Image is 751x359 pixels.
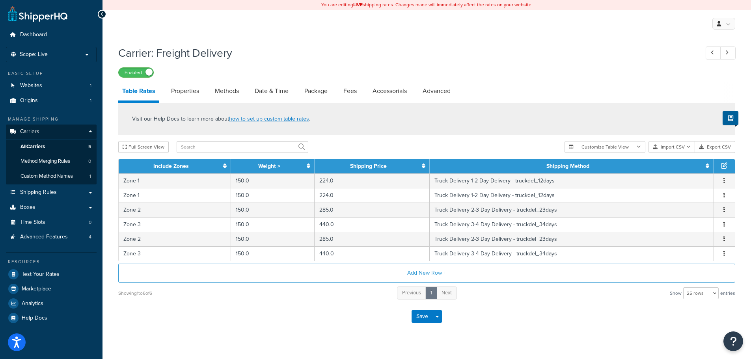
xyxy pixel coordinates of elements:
td: 224.0 [315,188,430,203]
td: Truck Delivery 2-3 Day Delivery - truckdel_23days [430,203,714,217]
li: Advanced Features [6,230,97,244]
span: 0 [89,219,91,226]
td: Zone 3 [119,246,231,261]
a: Marketplace [6,282,97,296]
a: Accessorials [369,82,411,100]
span: 1 [90,97,91,104]
span: Shipping Rules [20,189,57,196]
a: Properties [167,82,203,100]
td: 150.0 [231,188,315,203]
a: Include Zones [153,162,189,170]
td: Zone 2 [119,203,231,217]
span: Marketplace [22,286,51,292]
span: Custom Method Names [20,173,73,180]
a: Shipping Method [546,162,589,170]
button: Open Resource Center [723,331,743,351]
td: Zone 1 [119,188,231,203]
p: Visit our Help Docs to learn more about . [132,115,310,123]
li: Websites [6,78,97,93]
span: 4 [89,234,91,240]
td: 150.0 [231,232,315,246]
a: AllCarriers5 [6,140,97,154]
td: Truck Delivery 3-4 Day Delivery - truckdel_34days [430,217,714,232]
span: All Carriers [20,143,45,150]
span: Previous [402,289,421,296]
div: Resources [6,259,97,265]
button: Export CSV [695,141,735,153]
a: Method Merging Rules0 [6,154,97,169]
span: 1 [89,173,91,180]
span: Help Docs [22,315,47,322]
a: Websites1 [6,78,97,93]
label: Enabled [119,68,153,77]
td: 150.0 [231,173,315,188]
button: Save [412,310,433,323]
td: 285.0 [315,203,430,217]
td: 150.0 [231,246,315,261]
a: how to set up custom table rates [229,115,309,123]
span: Method Merging Rules [20,158,70,165]
span: Carriers [20,128,39,135]
div: Showing 1 to 6 of 6 [118,288,152,299]
span: 0 [88,158,91,165]
span: Boxes [20,204,35,211]
button: Show Help Docs [723,111,738,125]
li: Boxes [6,200,97,215]
a: Origins1 [6,93,97,108]
td: Zone 2 [119,232,231,246]
td: Truck Delivery 1-2 Day Delivery - truckdel_12days [430,173,714,188]
td: Zone 1 [119,173,231,188]
a: Help Docs [6,311,97,325]
input: Search [177,141,308,153]
span: 5 [88,143,91,150]
button: Customize Table View [565,141,645,153]
a: Custom Method Names1 [6,169,97,184]
button: Full Screen View [118,141,169,153]
td: 150.0 [231,203,315,217]
button: Import CSV [649,141,695,153]
td: Truck Delivery 1-2 Day Delivery - truckdel_12days [430,188,714,203]
span: Analytics [22,300,43,307]
span: Dashboard [20,32,47,38]
span: Origins [20,97,38,104]
a: Analytics [6,296,97,311]
span: entries [720,288,735,299]
a: Fees [339,82,361,100]
a: Shipping Rules [6,185,97,200]
div: Basic Setup [6,70,97,77]
span: Websites [20,82,42,89]
td: 285.0 [315,232,430,246]
td: Truck Delivery 3-4 Day Delivery - truckdel_34days [430,246,714,261]
a: Table Rates [118,82,159,103]
a: Carriers [6,125,97,139]
td: 440.0 [315,246,430,261]
span: Show [670,288,682,299]
li: Origins [6,93,97,108]
button: Add New Row + [118,264,735,283]
span: Advanced Features [20,234,68,240]
a: Next Record [720,47,736,60]
td: 224.0 [315,173,430,188]
a: Next [436,286,457,299]
li: Method Merging Rules [6,154,97,169]
a: Package [300,82,332,100]
a: Test Your Rates [6,267,97,281]
span: Scope: Live [20,51,48,58]
li: Time Slots [6,215,97,230]
a: Weight > [258,162,280,170]
td: Truck Delivery 2-3 Day Delivery - truckdel_23days [430,232,714,246]
a: Date & Time [251,82,293,100]
a: Dashboard [6,28,97,42]
a: Advanced [419,82,455,100]
a: Advanced Features4 [6,230,97,244]
li: Carriers [6,125,97,184]
b: LIVE [353,1,363,8]
a: Time Slots0 [6,215,97,230]
span: 1 [90,82,91,89]
a: Previous [397,286,426,299]
td: 150.0 [231,217,315,232]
